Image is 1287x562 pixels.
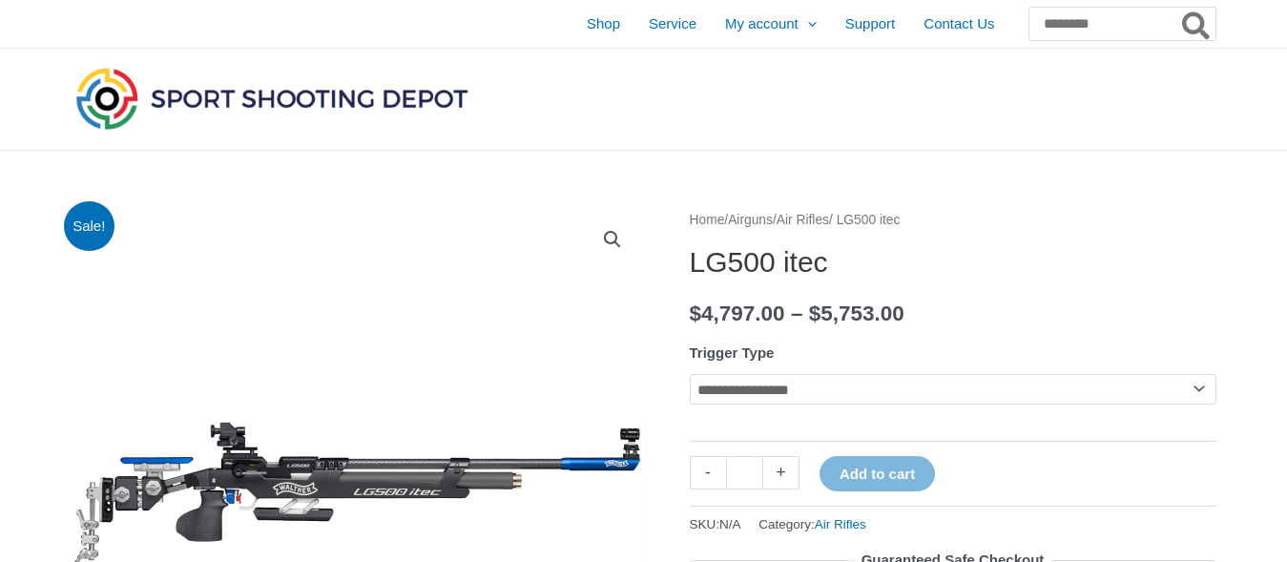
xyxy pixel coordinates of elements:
img: Sport Shooting Depot [72,63,472,134]
bdi: 4,797.00 [690,302,785,325]
a: Airguns [728,213,773,227]
a: + [763,456,799,489]
button: Add to cart [820,456,935,491]
button: Search [1178,8,1215,40]
span: $ [809,302,821,325]
h1: LG500 itec [690,245,1216,280]
span: Category: [758,512,866,536]
bdi: 5,753.00 [809,302,904,325]
span: – [791,302,803,325]
a: Home [690,213,725,227]
a: Air Rifles [777,213,829,227]
label: Trigger Type [690,344,775,361]
a: Air Rifles [815,517,866,531]
a: View full-screen image gallery [595,222,630,257]
a: - [690,456,726,489]
span: $ [690,302,702,325]
input: Product quantity [726,456,763,489]
span: Sale! [64,201,114,252]
nav: Breadcrumb [690,208,1216,233]
span: N/A [719,517,741,531]
span: SKU: [690,512,741,536]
